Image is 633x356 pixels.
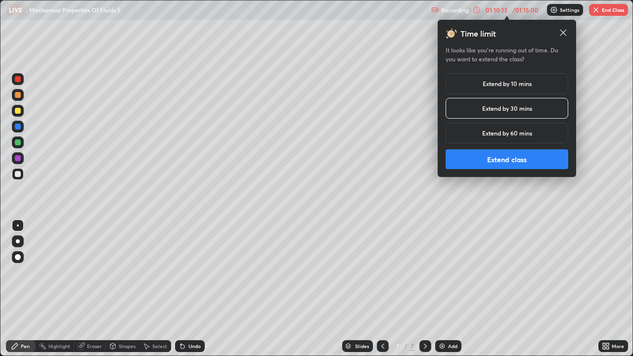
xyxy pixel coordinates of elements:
[510,7,541,13] div: / 01:15:00
[438,342,446,350] img: add-slide-button
[21,344,30,349] div: Pen
[48,344,70,349] div: Highlight
[87,344,102,349] div: Eraser
[482,129,532,137] h5: Extend by 60 mins
[460,28,496,40] h3: Time limit
[483,7,510,13] div: 01:10:13
[446,149,568,169] button: Extend class
[448,344,457,349] div: Add
[550,6,558,14] img: class-settings-icons
[560,7,579,12] p: Settings
[409,342,415,351] div: 7
[405,343,407,349] div: /
[152,344,167,349] div: Select
[483,79,532,88] h5: Extend by 10 mins
[441,6,469,14] p: Recording
[119,344,136,349] div: Shapes
[431,6,439,14] img: recording.375f2c34.svg
[188,344,201,349] div: Undo
[393,343,403,349] div: 7
[589,4,628,16] button: End Class
[612,344,624,349] div: More
[9,6,22,14] p: LIVE
[482,104,532,113] h5: Extend by 30 mins
[592,6,600,14] img: end-class-cross
[446,45,568,63] h5: It looks like you’re running out of time. Do you want to extend the class?
[355,344,369,349] div: Slides
[29,6,121,14] p: Mechanical Properties Of Fluids 5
